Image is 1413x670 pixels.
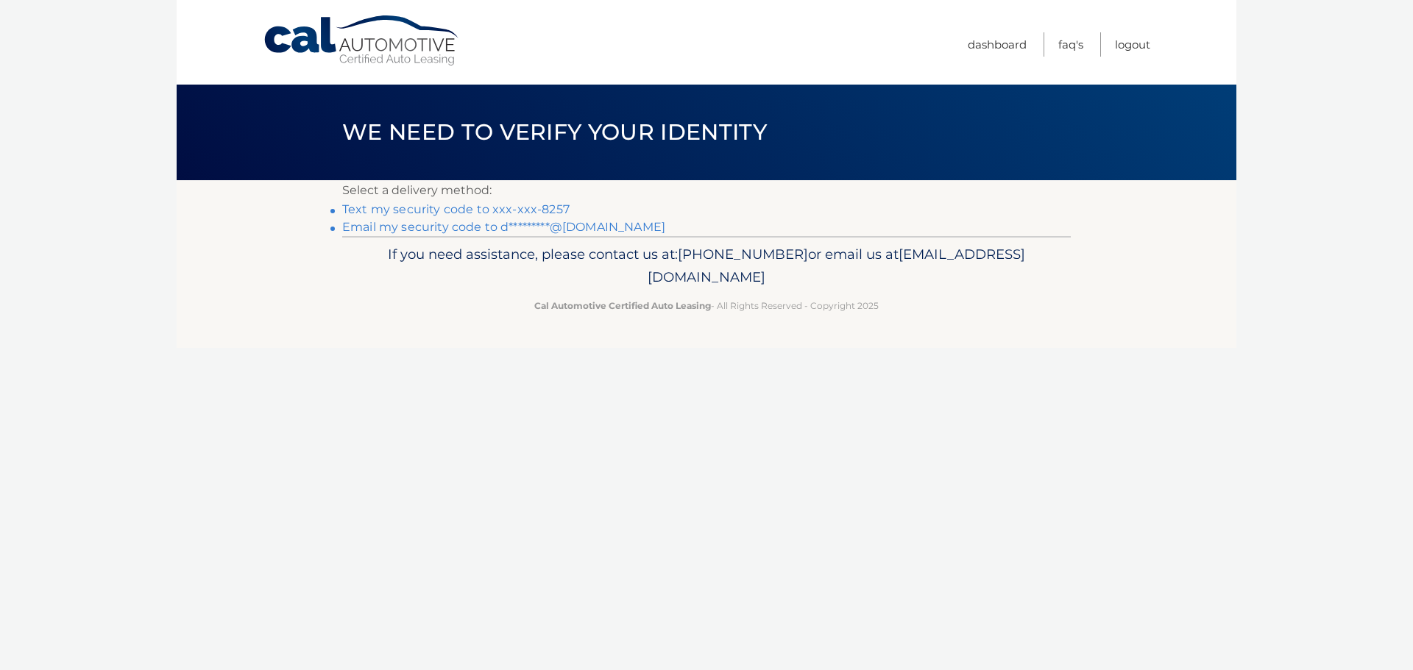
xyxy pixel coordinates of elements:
a: Email my security code to d*********@[DOMAIN_NAME] [342,220,665,234]
a: Logout [1115,32,1150,57]
span: [PHONE_NUMBER] [678,246,808,263]
p: - All Rights Reserved - Copyright 2025 [352,298,1061,313]
p: Select a delivery method: [342,180,1071,201]
a: FAQ's [1058,32,1083,57]
a: Text my security code to xxx-xxx-8257 [342,202,570,216]
a: Cal Automotive [263,15,461,67]
span: We need to verify your identity [342,118,767,146]
strong: Cal Automotive Certified Auto Leasing [534,300,711,311]
a: Dashboard [968,32,1027,57]
p: If you need assistance, please contact us at: or email us at [352,243,1061,290]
